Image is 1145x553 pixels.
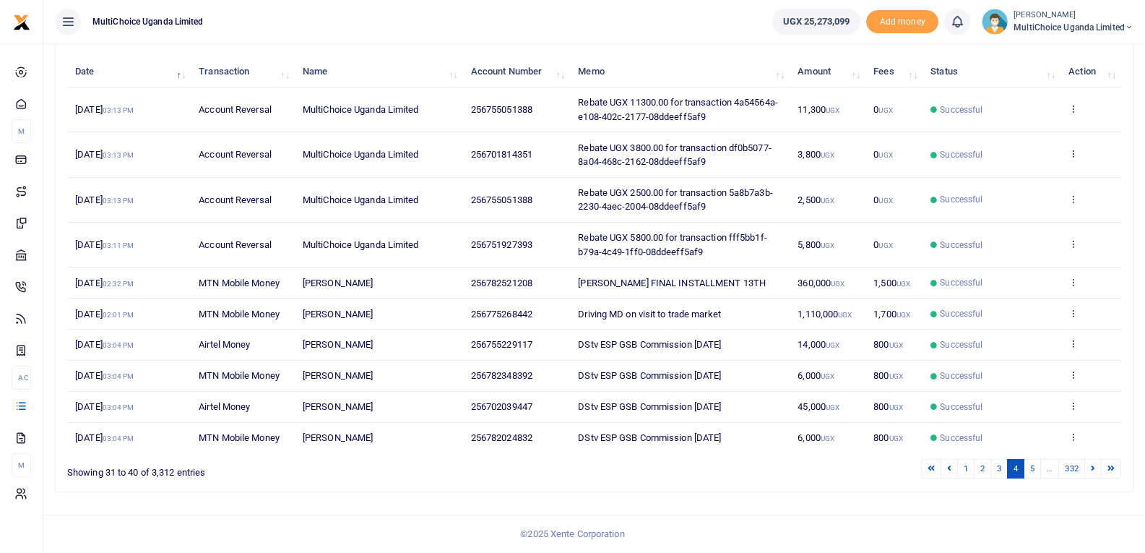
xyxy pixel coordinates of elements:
span: Successful [940,148,982,161]
span: [PERSON_NAME] [303,432,373,443]
span: 360,000 [798,278,844,288]
span: DStv ESP GSB Commission [DATE] [578,370,721,381]
span: [PERSON_NAME] FINAL INSTALLMENT 13TH [578,278,766,288]
span: 6,000 [798,370,834,381]
a: Add money [866,15,938,26]
span: 0 [873,104,892,115]
span: 256702039447 [471,401,532,412]
span: Successful [940,307,982,320]
span: MTN Mobile Money [199,309,280,320]
span: [PERSON_NAME] [303,278,373,288]
span: MultiChoice Uganda Limited [303,149,419,160]
small: 03:13 PM [103,151,134,159]
small: 03:04 PM [103,403,134,411]
span: [PERSON_NAME] [303,309,373,320]
small: 02:32 PM [103,280,134,288]
small: UGX [821,197,834,205]
span: Successful [940,369,982,382]
span: Successful [940,239,982,252]
a: 4 [1007,459,1024,479]
small: UGX [889,341,903,349]
span: [DATE] [75,309,134,320]
span: Rebate UGX 5800.00 for transaction fff5bb1f-b79a-4c49-1ff0-08ddeeff5af9 [578,232,766,257]
li: Ac [12,366,31,390]
small: UGX [878,241,892,249]
small: 03:13 PM [103,197,134,205]
small: UGX [826,403,839,411]
span: 256755051388 [471,194,532,205]
span: Rebate UGX 11300.00 for transaction 4a54564a-e108-402c-2177-08ddeeff5af9 [578,97,778,122]
small: 03:13 PM [103,106,134,114]
div: Showing 31 to 40 of 3,312 entries [67,458,501,480]
span: Successful [940,338,982,351]
small: 03:04 PM [103,372,134,380]
span: MultiChoice Uganda Limited [303,194,419,205]
th: Name: activate to sort column ascending [295,56,463,87]
span: [PERSON_NAME] [303,339,373,350]
span: [DATE] [75,401,134,412]
a: 3 [990,459,1008,479]
small: UGX [896,280,910,288]
span: 14,000 [798,339,839,350]
span: 256782024832 [471,432,532,443]
span: 5,800 [798,239,834,250]
a: 332 [1058,459,1084,479]
span: Rebate UGX 3800.00 for transaction df0b5077-8a04-468c-2162-08ddeeff5af9 [578,142,771,168]
span: Driving MD on visit to trade market [578,309,721,320]
span: [DATE] [75,239,134,250]
small: UGX [838,311,852,319]
span: 256701814351 [471,149,532,160]
small: UGX [821,434,834,442]
span: 6,000 [798,432,834,443]
span: MultiChoice Uganda Limited [1014,21,1133,34]
span: Airtel Money [199,401,250,412]
span: [DATE] [75,194,134,205]
small: UGX [878,197,892,205]
span: Successful [940,432,982,445]
span: MultiChoice Uganda Limited [87,15,209,28]
th: Fees: activate to sort column ascending [865,56,923,87]
span: 800 [873,432,903,443]
small: 02:01 PM [103,311,134,319]
span: Account Reversal [199,104,272,115]
a: 1 [957,459,975,479]
small: 03:04 PM [103,341,134,349]
span: 3,800 [798,149,834,160]
span: MTN Mobile Money [199,370,280,381]
span: 256782521208 [471,278,532,288]
span: Account Reversal [199,239,272,250]
span: [PERSON_NAME] [303,401,373,412]
small: UGX [831,280,844,288]
span: MTN Mobile Money [199,432,280,443]
img: profile-user [982,9,1008,35]
small: UGX [896,311,910,319]
small: UGX [826,341,839,349]
span: 0 [873,149,892,160]
small: UGX [826,106,839,114]
th: Date: activate to sort column descending [67,56,191,87]
span: [DATE] [75,104,134,115]
small: UGX [889,434,903,442]
span: MTN Mobile Money [199,278,280,288]
span: 256782348392 [471,370,532,381]
span: 2,500 [798,194,834,205]
span: MultiChoice Uganda Limited [303,239,419,250]
li: M [12,119,31,143]
span: [PERSON_NAME] [303,370,373,381]
span: 256755229117 [471,339,532,350]
span: Airtel Money [199,339,250,350]
small: UGX [889,403,903,411]
span: 1,500 [873,278,910,288]
small: [PERSON_NAME] [1014,9,1133,22]
span: Add money [866,10,938,34]
span: MultiChoice Uganda Limited [303,104,419,115]
span: Successful [940,193,982,206]
span: 45,000 [798,401,839,412]
th: Action: activate to sort column ascending [1060,56,1121,87]
small: UGX [821,151,834,159]
span: [DATE] [75,370,134,381]
small: 03:11 PM [103,241,134,249]
span: UGX 25,273,099 [783,14,850,29]
a: profile-user [PERSON_NAME] MultiChoice Uganda Limited [982,9,1133,35]
span: [DATE] [75,339,134,350]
